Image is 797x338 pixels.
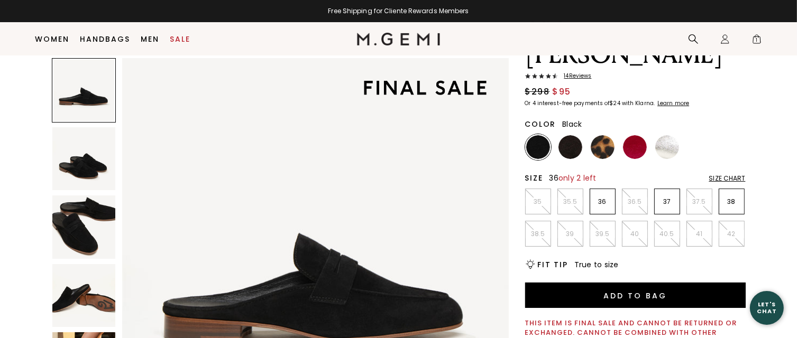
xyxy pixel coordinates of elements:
img: final sale tag [347,64,502,111]
span: $95 [553,86,572,98]
img: The Sacca Donna Mule [52,264,116,327]
div: Let's Chat [750,301,784,314]
a: Handbags [80,35,131,43]
div: Size Chart [709,174,746,183]
span: 1 [752,36,762,46]
p: 37 [655,198,680,206]
img: Dark Chocolate [558,135,582,159]
p: 41 [687,230,712,238]
a: Learn more [656,100,689,107]
klarna-placement-style-body: Or 4 interest-free payments of [525,99,610,107]
span: True to size [574,259,619,270]
h2: Size [525,174,543,182]
span: only 2 left [558,173,597,183]
img: Black [526,135,550,159]
span: 14 Review s [558,73,592,79]
p: 40 [622,230,647,238]
p: 39 [558,230,583,238]
span: 36 [549,173,597,183]
klarna-placement-style-body: with Klarna [622,99,656,107]
h2: Color [525,120,556,128]
span: Black [562,119,582,129]
img: M.Gemi [357,33,440,45]
a: Sale [170,35,191,43]
klarna-placement-style-amount: $24 [610,99,620,107]
p: 36.5 [622,198,647,206]
p: 38 [719,198,744,206]
button: Add to Bag [525,283,746,308]
h2: Fit Tip [538,260,568,269]
img: Leopard Print [591,135,615,159]
img: Sunset Red [623,135,647,159]
p: 35 [526,198,551,206]
p: 35.5 [558,198,583,206]
p: 37.5 [687,198,712,206]
a: Men [141,35,160,43]
a: 14Reviews [525,73,746,81]
p: 42 [719,230,744,238]
p: 39.5 [590,230,615,238]
img: The Sacca Donna Mule [52,195,116,259]
klarna-placement-style-cta: Learn more [657,99,689,107]
span: $298 [525,86,550,98]
img: Silver [655,135,679,159]
p: 36 [590,198,615,206]
p: 40.5 [655,230,680,238]
p: 38.5 [526,230,551,238]
img: The Sacca Donna Mule [52,127,116,191]
a: Women [35,35,70,43]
